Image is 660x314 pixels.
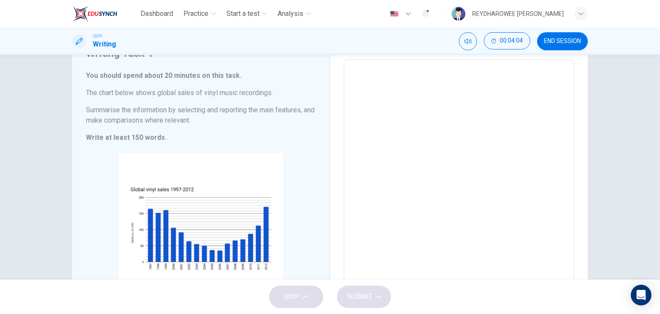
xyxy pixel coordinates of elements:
[631,285,651,305] div: Open Intercom Messenger
[472,9,564,19] div: REYDHAROWEE [PERSON_NAME]
[141,9,173,19] span: Dashboard
[93,33,102,39] span: CEFR
[459,32,477,50] div: Mute
[180,6,220,22] button: Practice
[86,133,167,142] strong: Write at least 150 words.
[86,105,316,126] h6: Summarise the information by selecting and reporting the main features, and make comparisons wher...
[484,32,530,50] div: Hide
[500,37,523,44] span: 00:04:04
[544,38,581,45] span: END SESSION
[452,7,465,21] img: Profile picture
[389,11,400,17] img: en
[226,9,260,19] span: Start a test
[278,9,303,19] span: Analysis
[72,5,137,22] a: EduSynch logo
[274,6,315,22] button: Analysis
[484,32,530,49] button: 00:04:04
[537,32,588,50] button: END SESSION
[86,88,316,98] h6: The chart below shows global sales of vinyl music recordings.
[72,5,117,22] img: EduSynch logo
[183,9,208,19] span: Practice
[223,6,271,22] button: Start a test
[137,6,177,22] button: Dashboard
[86,71,316,81] h6: You should spend about 20 minutes on this task.
[93,39,116,49] h1: Writing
